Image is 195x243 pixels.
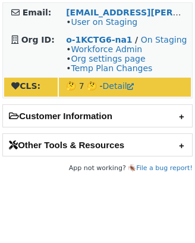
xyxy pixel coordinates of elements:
[3,105,192,127] h2: Customer Information
[135,35,138,44] strong: /
[59,78,191,97] td: 🤔 7 🤔 -
[136,164,193,172] a: File a bug report!
[66,17,137,27] span: •
[71,44,142,54] a: Workforce Admin
[2,162,193,174] footer: App not working? 🪳
[103,81,134,91] a: Detail
[71,54,145,63] a: Org settings page
[3,134,192,156] h2: Other Tools & Resources
[11,81,40,91] strong: CLS:
[21,35,55,44] strong: Org ID:
[66,44,152,73] span: • • •
[71,17,137,27] a: User on Staging
[23,8,52,17] strong: Email:
[66,35,132,44] a: o-1KCTG6-na1
[141,35,187,44] a: On Staging
[71,63,152,73] a: Temp Plan Changes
